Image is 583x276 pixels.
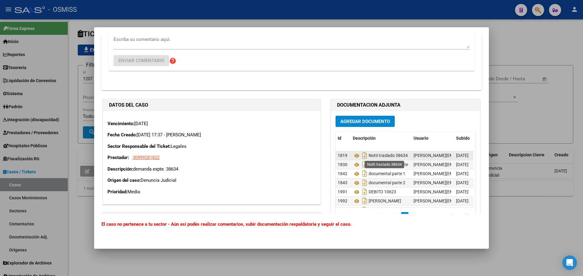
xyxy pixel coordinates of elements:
p: demanda expte. 38634 [107,166,316,173]
strong: Sector Responsable del Ticket: [107,144,171,149]
span: Descripción [353,136,376,141]
span: Notti traslado 38634 [369,153,408,158]
span: demanda Notti expte 38634 [369,162,421,167]
p: [DATE] 17:37 - [PERSON_NAME] [107,131,316,138]
span: Enviar comentario [118,58,164,63]
i: Descargar documento [361,160,369,169]
span: [DATE] [456,180,469,185]
span: [PERSON_NAME][EMAIL_ADDRESS][PERSON_NAME][DOMAIN_NAME] - [PERSON_NAME] [414,198,581,203]
span: [DATE] [456,162,469,167]
a: 3 [419,212,427,219]
i: Descargar documento [361,178,369,188]
span: 30999281822 [133,155,159,160]
p: Legales [107,143,316,150]
i: Descargar documento [361,196,369,206]
span: Agregar Documento [340,119,390,124]
div: 1991 [338,188,348,195]
span: Usuario [414,136,428,141]
mat-icon: help [169,57,176,65]
strong: Descripción: [107,166,133,172]
div: 1843 [338,179,348,186]
a: 1 [401,212,408,219]
a: go to first page [374,212,386,219]
li: page 2 [409,210,418,221]
p: Denuncia Judicial [107,177,316,184]
span: [DATE] [456,153,469,158]
strong: DATOS DEL CASO [109,102,148,108]
i: Descargar documento [361,151,369,160]
strong: Prioridad: [107,189,128,195]
div: 1993 [338,207,348,214]
span: [DATE] [456,198,469,203]
a: go to last page [460,212,472,219]
div: 1819 [338,152,348,159]
strong: Origen del caso: [107,178,141,183]
span: [PERSON_NAME] [369,199,401,204]
h1: DOCUMENTACION ADJUNTA [337,101,474,109]
strong: Prestador: [107,155,129,160]
span: documental parte 2 [369,181,405,185]
a: 5 [438,212,445,219]
div: 1830 [338,161,348,168]
a: go to previous page [388,212,399,219]
li: page 1 [400,210,409,221]
span: Media [128,189,140,195]
span: [PERSON_NAME][EMAIL_ADDRESS][PERSON_NAME][DOMAIN_NAME] - [PERSON_NAME] [414,171,581,176]
button: Agregar Documento [336,116,395,127]
datatable-header-cell: Usuario [411,132,454,145]
li: page 5 [437,210,446,221]
span: documental parte 1 [369,171,405,176]
p: [DATE] [107,120,316,127]
button: Enviar comentario [114,55,169,66]
div: 1992 [338,198,348,205]
div: 41 total [336,208,363,223]
a: go to next page [447,212,458,219]
li: page 3 [418,210,428,221]
span: [DATE] [456,189,469,194]
datatable-header-cell: Subido [454,132,484,145]
span: Subido [456,136,470,141]
a: 2 [410,212,418,219]
datatable-header-cell: Descripción [350,132,411,145]
span: [PERSON_NAME][EMAIL_ADDRESS][PERSON_NAME][DOMAIN_NAME] - [PERSON_NAME] [414,162,581,167]
a: 4 [428,212,436,219]
i: Descargar documento [361,169,369,178]
i: Descargar documento [361,187,369,197]
strong: Fecha Creado: [107,132,137,138]
span: [PERSON_NAME][EMAIL_ADDRESS][PERSON_NAME][DOMAIN_NAME] - [PERSON_NAME] [414,180,581,185]
span: [PERSON_NAME][EMAIL_ADDRESS][PERSON_NAME][DOMAIN_NAME] - [PERSON_NAME] [414,153,581,158]
div: 1842 [338,170,348,177]
datatable-header-cell: Id [335,132,350,145]
span: DEBITO 10623 [369,190,396,195]
span: [PERSON_NAME][EMAIL_ADDRESS][PERSON_NAME][DOMAIN_NAME] - [PERSON_NAME] [414,189,581,194]
b: El caso no pertenece a tu sector - Aún así podés realizar comentarios, subir documentación respal... [101,221,351,227]
li: page 4 [428,210,437,221]
span: [DATE] [456,171,469,176]
strong: Vencimiento: [107,121,134,126]
div: Open Intercom Messenger [562,255,577,270]
span: Id [338,136,341,141]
